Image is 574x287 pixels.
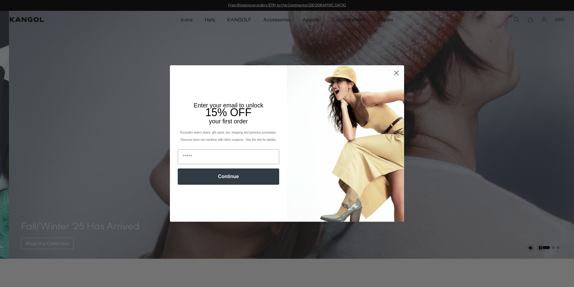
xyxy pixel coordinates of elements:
[209,118,248,125] span: your first order
[391,68,402,78] button: Close dialog
[178,168,279,185] button: Continue
[205,106,252,119] span: 15% OFF
[180,131,277,141] span: *Excludes select styles, gift cards, tax, shipping and previous purchases. Discount does not comb...
[194,102,263,109] span: Enter your email to unlock
[178,149,279,164] input: Email
[287,65,404,222] img: 93be19ad-e773-4382-80b9-c9d740c9197f.jpeg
